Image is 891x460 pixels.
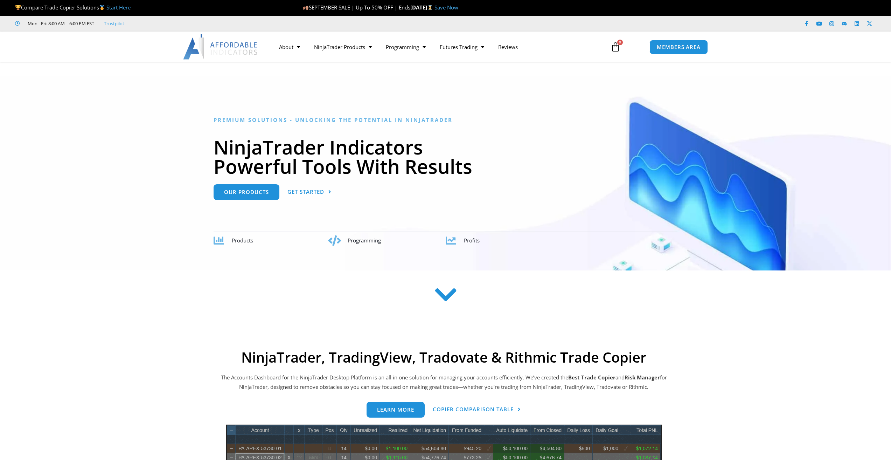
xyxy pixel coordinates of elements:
[99,5,105,10] img: 🥇
[307,39,379,55] a: NinjaTrader Products
[433,39,491,55] a: Futures Trading
[183,34,258,60] img: LogoAI | Affordable Indicators – NinjaTrader
[617,40,623,45] span: 0
[287,184,332,200] a: Get Started
[272,39,307,55] a: About
[15,4,131,11] span: Compare Trade Copier Solutions
[657,44,701,50] span: MEMBERS AREA
[410,4,434,11] strong: [DATE]
[491,39,525,55] a: Reviews
[232,237,253,244] span: Products
[379,39,433,55] a: Programming
[568,374,615,381] b: Best Trade Copier
[104,19,124,28] a: Trustpilot
[625,374,660,381] strong: Risk Manager
[214,137,677,176] h1: NinjaTrader Indicators Powerful Tools With Results
[26,19,94,28] span: Mon - Fri: 8:00 AM – 6:00 PM EST
[303,4,410,11] span: SEPTEMBER SALE | Up To 50% OFF | Ends
[377,407,414,412] span: Learn more
[464,237,480,244] span: Profits
[600,37,631,57] a: 0
[649,40,708,54] a: MEMBERS AREA
[367,402,425,418] a: Learn more
[15,5,21,10] img: 🏆
[214,184,279,200] a: Our Products
[224,190,269,195] span: Our Products
[220,373,668,392] p: The Accounts Dashboard for the NinjaTrader Desktop Platform is an all in one solution for managin...
[220,349,668,366] h2: NinjaTrader, TradingView, Tradovate & Rithmic Trade Copier
[287,189,324,194] span: Get Started
[433,407,514,412] span: Copier Comparison Table
[303,5,308,10] img: 🍂
[106,4,131,11] a: Start Here
[433,402,521,418] a: Copier Comparison Table
[272,39,603,55] nav: Menu
[348,237,381,244] span: Programming
[214,117,677,123] h6: Premium Solutions - Unlocking the Potential in NinjaTrader
[434,4,458,11] a: Save Now
[427,5,433,10] img: ⌛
